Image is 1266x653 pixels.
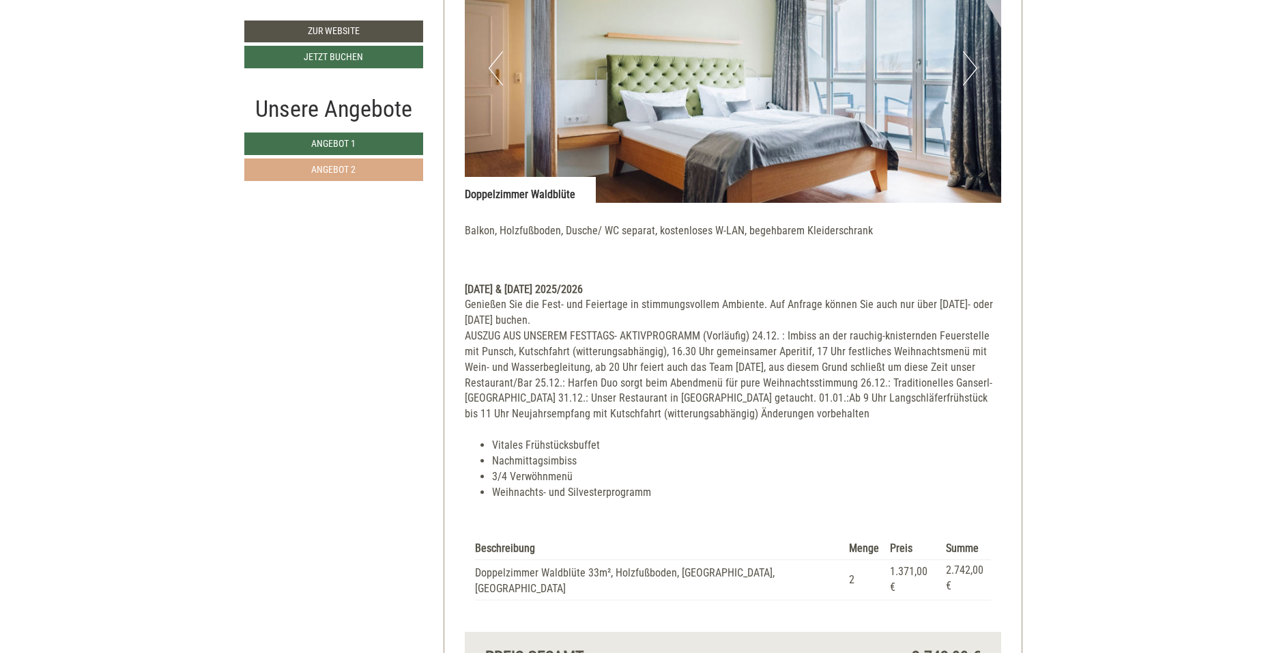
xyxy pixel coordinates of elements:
th: Preis [884,538,940,559]
li: 3/4 Verwöhnmenü [492,469,1001,485]
div: Genießen Sie die Fest- und Feiertage in stimmungsvollem Ambiente. Auf Anfrage können Sie auch nur... [465,297,1001,422]
a: Jetzt buchen [244,46,423,68]
th: Summe [940,538,991,559]
li: Weihnachts- und Silvesterprogramm [492,485,1001,501]
span: Angebot 2 [311,164,356,175]
td: 2.742,00 € [940,560,991,600]
button: Previous [489,51,503,85]
div: Doppelzimmer Waldblüte [465,177,596,203]
td: Doppelzimmer Waldblüte 33m², Holzfußboden, [GEOGRAPHIC_DATA], [GEOGRAPHIC_DATA] [475,560,844,600]
th: Beschreibung [475,538,844,559]
li: Nachmittagsimbiss [492,454,1001,469]
div: [DATE] & [DATE] 2025/2026 [465,282,1001,298]
li: Vitales Frühstücksbuffet [492,438,1001,454]
p: Balkon, Holzfußboden, Dusche/ WC separat, kostenloses W-LAN, begehbarem Kleiderschrank [465,223,1001,255]
div: Unsere Angebote [244,92,423,126]
td: 2 [844,560,884,600]
a: Zur Website [244,20,423,42]
button: Next [963,51,977,85]
th: Menge [844,538,884,559]
span: 1.371,00 € [890,565,927,594]
span: Angebot 1 [311,138,356,149]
